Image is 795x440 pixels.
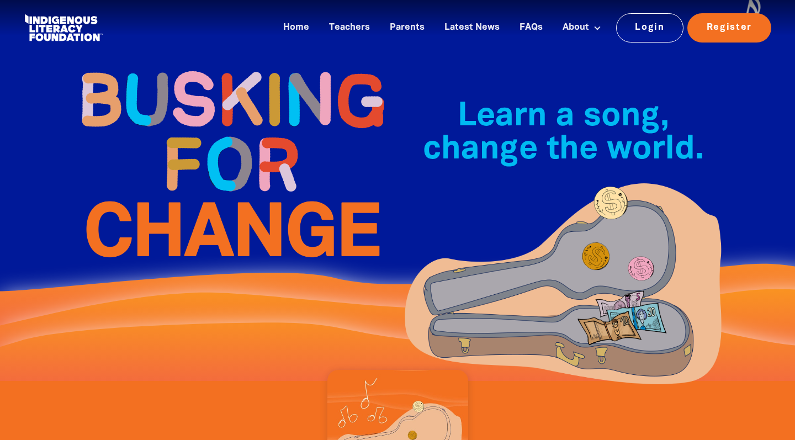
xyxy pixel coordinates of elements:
[438,19,506,37] a: Latest News
[687,13,771,42] a: Register
[383,19,431,37] a: Parents
[423,102,704,165] span: Learn a song, change the world.
[277,19,316,37] a: Home
[616,13,684,42] a: Login
[556,19,608,37] a: About
[322,19,377,37] a: Teachers
[513,19,549,37] a: FAQs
